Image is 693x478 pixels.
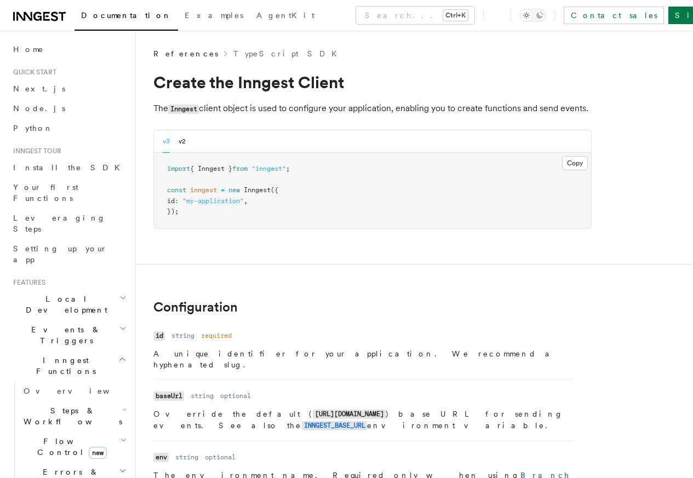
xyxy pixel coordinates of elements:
[153,391,184,401] code: baseUrl
[251,165,286,172] span: "inngest"
[167,197,175,205] span: id
[356,7,474,24] button: Search...Ctrl+K
[153,300,238,315] a: Configuration
[153,348,574,370] p: A unique identifier for your application. We recommend a hyphenated slug.
[9,350,129,381] button: Inngest Functions
[13,163,127,172] span: Install the SDK
[179,130,186,153] button: v2
[153,72,592,92] h1: Create the Inngest Client
[201,331,232,340] dd: required
[9,239,129,269] a: Setting up your app
[9,147,61,156] span: Inngest tour
[13,104,65,113] span: Node.js
[9,289,129,320] button: Local Development
[81,11,171,20] span: Documentation
[163,130,170,153] button: v3
[286,165,290,172] span: ;
[302,421,367,430] a: INNGEST_BASE_URL
[228,186,240,194] span: new
[153,48,218,59] span: References
[271,186,278,194] span: ({
[153,453,169,462] code: env
[175,197,179,205] span: :
[167,186,186,194] span: const
[13,244,107,264] span: Setting up your app
[9,99,129,118] a: Node.js
[9,293,119,315] span: Local Development
[185,11,243,20] span: Examples
[313,410,386,419] code: [URL][DOMAIN_NAME]
[13,44,44,55] span: Home
[19,401,129,431] button: Steps & Workflows
[182,197,244,205] span: "my-application"
[190,165,232,172] span: { Inngest }
[221,186,225,194] span: =
[19,436,121,458] span: Flow Control
[19,381,129,401] a: Overview
[19,431,129,462] button: Flow Controlnew
[13,183,78,203] span: Your first Functions
[205,453,236,462] dd: optional
[220,391,251,400] dd: optional
[13,214,106,233] span: Leveraging Steps
[191,391,214,400] dd: string
[9,39,129,59] a: Home
[256,11,314,20] span: AgentKit
[13,84,65,93] span: Next.js
[167,208,179,215] span: });
[250,3,321,30] a: AgentKit
[9,177,129,208] a: Your first Functions
[9,158,129,177] a: Install the SDK
[178,3,250,30] a: Examples
[167,165,190,172] span: import
[520,9,546,22] button: Toggle dark mode
[9,355,118,377] span: Inngest Functions
[153,408,574,431] p: Override the default ( ) base URL for sending events. See also the environment variable.
[9,68,56,77] span: Quick start
[232,165,248,172] span: from
[244,197,248,205] span: ,
[153,331,165,341] code: id
[9,208,129,239] a: Leveraging Steps
[75,3,178,31] a: Documentation
[171,331,194,340] dd: string
[153,101,592,117] p: The client object is used to configure your application, enabling you to create functions and sen...
[9,324,119,346] span: Events & Triggers
[562,156,588,170] button: Copy
[564,7,664,24] a: Contact sales
[9,320,129,350] button: Events & Triggers
[13,124,53,133] span: Python
[9,118,129,138] a: Python
[175,453,198,462] dd: string
[443,10,468,21] kbd: Ctrl+K
[89,447,107,459] span: new
[9,278,45,287] span: Features
[168,105,199,114] code: Inngest
[19,405,122,427] span: Steps & Workflows
[9,79,129,99] a: Next.js
[190,186,217,194] span: inngest
[24,387,136,395] span: Overview
[233,48,343,59] a: TypeScript SDK
[244,186,271,194] span: Inngest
